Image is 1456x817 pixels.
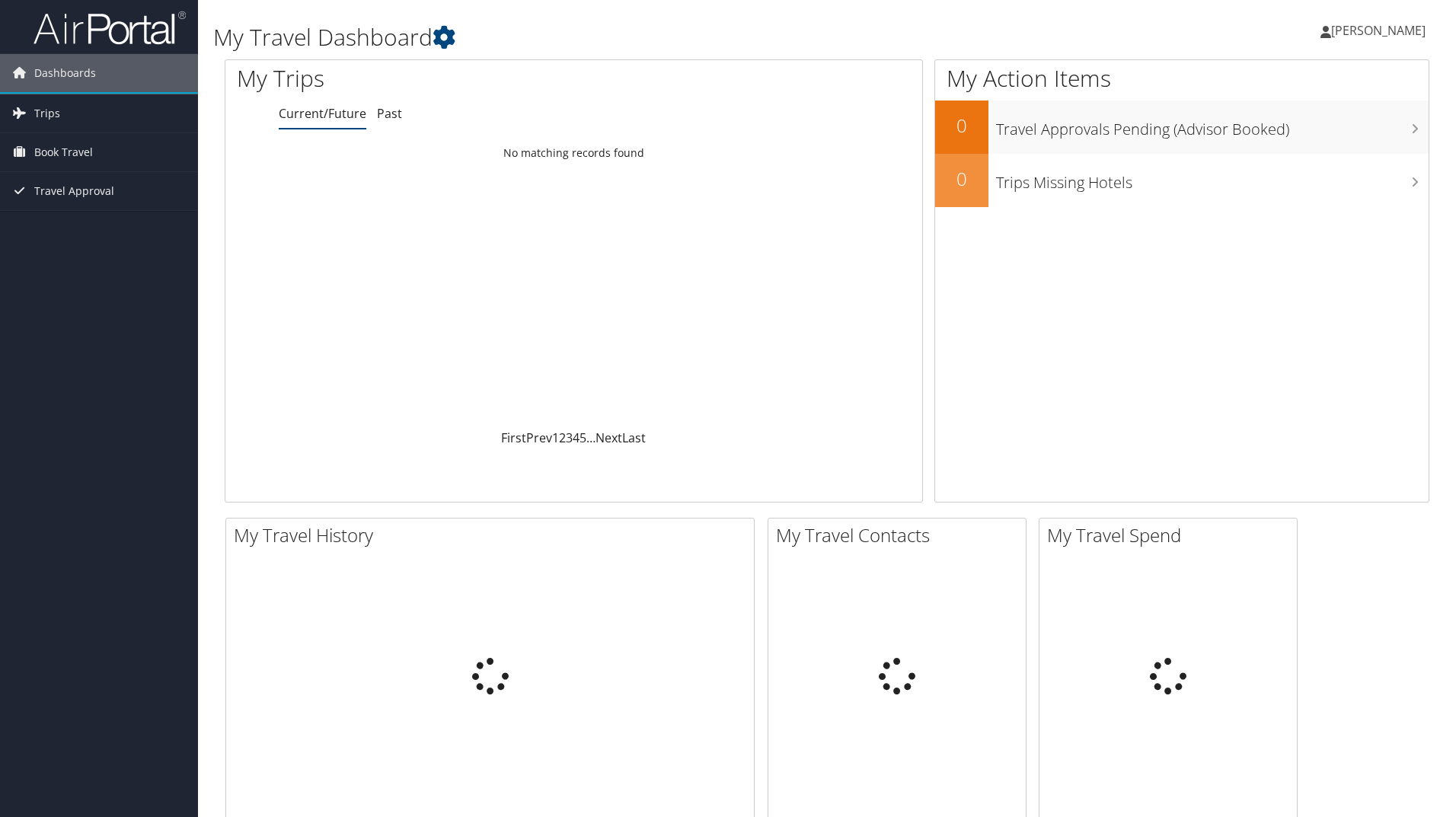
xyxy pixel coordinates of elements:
[279,105,366,122] a: Current/Future
[552,429,559,446] a: 1
[237,62,621,94] h1: My Trips
[1047,522,1297,548] h2: My Travel Spend
[935,166,988,192] h2: 0
[566,429,573,446] a: 3
[34,54,96,92] span: Dashboards
[526,429,552,446] a: Prev
[996,164,1429,193] h3: Trips Missing Hotels
[1320,8,1441,53] a: [PERSON_NAME]
[580,429,586,446] a: 5
[501,429,526,446] a: First
[34,172,114,210] span: Travel Approval
[622,429,646,446] a: Last
[935,154,1429,207] a: 0Trips Missing Hotels
[225,139,922,167] td: No matching records found
[996,111,1429,140] h3: Travel Approvals Pending (Advisor Booked)
[586,429,595,446] span: …
[377,105,402,122] a: Past
[776,522,1026,548] h2: My Travel Contacts
[34,94,60,132] span: Trips
[935,101,1429,154] a: 0Travel Approvals Pending (Advisor Booked)
[34,10,186,46] img: airportal-logo.png
[34,133,93,171] span: Book Travel
[573,429,580,446] a: 4
[935,113,988,139] h2: 0
[595,429,622,446] a: Next
[559,429,566,446] a: 2
[234,522,754,548] h2: My Travel History
[213,21,1032,53] h1: My Travel Dashboard
[935,62,1429,94] h1: My Action Items
[1331,22,1426,39] span: [PERSON_NAME]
